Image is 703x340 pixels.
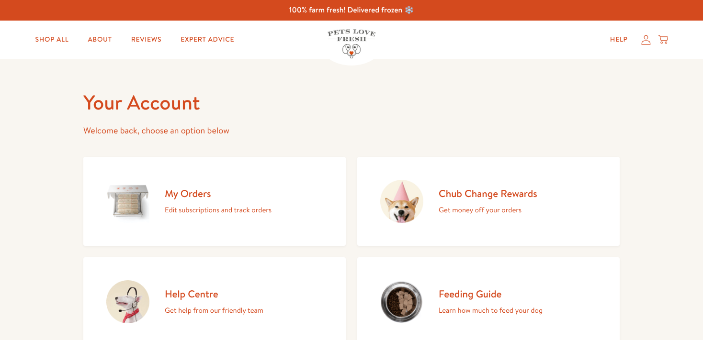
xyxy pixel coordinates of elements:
h1: Your Account [83,89,620,116]
a: Expert Advice [173,30,242,49]
img: Pets Love Fresh [328,29,375,58]
a: Help [602,30,635,49]
h2: Chub Change Rewards [439,187,537,200]
p: Learn how much to feed your dog [439,304,543,317]
h2: Feeding Guide [439,287,543,300]
p: Get money off your orders [439,204,537,216]
h2: Help Centre [165,287,263,300]
a: Chub Change Rewards Get money off your orders [357,157,620,246]
a: About [80,30,120,49]
h2: My Orders [165,187,272,200]
p: Edit subscriptions and track orders [165,204,272,216]
a: Reviews [124,30,169,49]
p: Get help from our friendly team [165,304,263,317]
a: Shop All [27,30,76,49]
a: My Orders Edit subscriptions and track orders [83,157,346,246]
p: Welcome back, choose an option below [83,123,620,138]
